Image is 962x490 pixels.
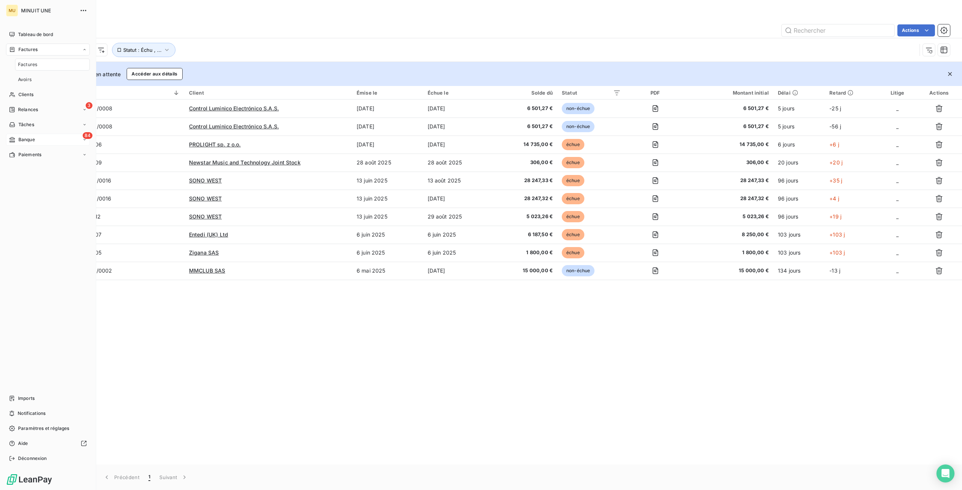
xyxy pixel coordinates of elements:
td: [DATE] [423,100,494,118]
td: 13 juin 2025 [352,190,423,208]
span: SONO WEST [189,177,222,184]
div: Délai [778,90,820,96]
td: 6 jours [773,136,825,154]
span: _ [896,195,898,202]
td: 5 jours [773,100,825,118]
td: 6 juin 2025 [352,244,423,262]
span: SONO WEST [189,195,222,202]
span: _ [896,267,898,274]
span: échue [562,175,584,186]
span: Notifications [18,410,45,417]
span: -13 j [829,267,840,274]
span: +103 j [829,231,845,238]
span: Factures [18,46,38,53]
td: 134 jours [773,262,825,280]
div: Actions [921,90,957,96]
span: 28 247,32 € [690,195,769,202]
button: Accéder aux détails [127,68,182,80]
span: Control Lumínico Electrónico S.A.S. [189,123,279,130]
button: Suivant [155,469,193,485]
td: [DATE] [352,100,423,118]
td: 103 jours [773,244,825,262]
span: MINUIT UNE [21,8,75,14]
span: échue [562,247,584,258]
div: Émise le [357,90,419,96]
span: 15 000,00 € [690,267,769,274]
span: Paiements [18,151,41,158]
span: 14 735,00 € [690,141,769,148]
span: _ [896,159,898,166]
input: Rechercher [782,24,894,36]
td: 96 jours [773,208,825,226]
td: 103 jours [773,226,825,244]
span: Tableau de bord [18,31,53,38]
span: +19 j [829,213,841,220]
span: 3 [86,102,92,109]
td: [DATE] [423,190,494,208]
td: 28 août 2025 [423,154,494,172]
span: 306,00 € [498,159,553,166]
span: -56 j [829,123,841,130]
td: 6 mai 2025 [352,262,423,280]
span: +103 j [829,249,845,256]
td: [DATE] [423,136,494,154]
span: +35 j [829,177,842,184]
span: 28 247,33 € [498,177,553,184]
span: Relances [18,106,38,113]
div: PDF [630,90,681,96]
td: 96 jours [773,190,825,208]
span: _ [896,123,898,130]
span: Imports [18,395,35,402]
button: 1 [144,469,155,485]
span: 84 [83,132,92,139]
span: Clients [18,91,33,98]
span: 6 501,27 € [498,123,553,130]
td: [DATE] [423,262,494,280]
button: Statut : Échu , ... [112,43,175,57]
td: 28 août 2025 [352,154,423,172]
span: Factures [18,61,37,68]
span: Entedi (UK) Ltd [189,231,228,238]
div: Client [189,90,348,96]
td: 20 jours [773,154,825,172]
div: Solde dû [498,90,553,96]
span: Tâches [18,121,34,128]
span: Avoirs [18,76,32,83]
span: +4 j [829,195,839,202]
span: Aide [18,440,28,447]
span: Statut : Échu , ... [123,47,162,53]
span: Newstar Music and Technology Joint Stock [189,159,301,166]
span: _ [896,213,898,220]
span: _ [896,249,898,256]
span: échue [562,157,584,168]
td: [DATE] [352,136,423,154]
td: 13 juin 2025 [352,208,423,226]
div: Échue le [428,90,490,96]
td: 6 juin 2025 [352,226,423,244]
span: -25 j [829,105,841,112]
td: [DATE] [352,118,423,136]
button: Précédent [98,469,144,485]
span: Zigana SAS [189,249,219,256]
span: +20 j [829,159,843,166]
div: Litige [883,90,911,96]
span: non-échue [562,265,594,276]
span: _ [896,105,898,112]
span: _ [896,141,898,148]
div: MU [6,5,18,17]
div: Open Intercom Messenger [936,464,954,482]
div: Statut [562,90,621,96]
span: non-échue [562,103,594,114]
td: 13 juin 2025 [352,172,423,190]
span: 5 023,26 € [498,213,553,220]
img: Logo LeanPay [6,473,53,485]
span: +6 j [829,141,839,148]
td: [DATE] [423,118,494,136]
span: SONO WEST [189,213,222,220]
td: 6 juin 2025 [423,244,494,262]
span: 6 501,27 € [690,105,769,112]
td: 13 août 2025 [423,172,494,190]
span: Control Lumínico Electrónico S.A.S. [189,105,279,112]
span: 6 501,27 € [690,123,769,130]
span: Banque [18,136,35,143]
